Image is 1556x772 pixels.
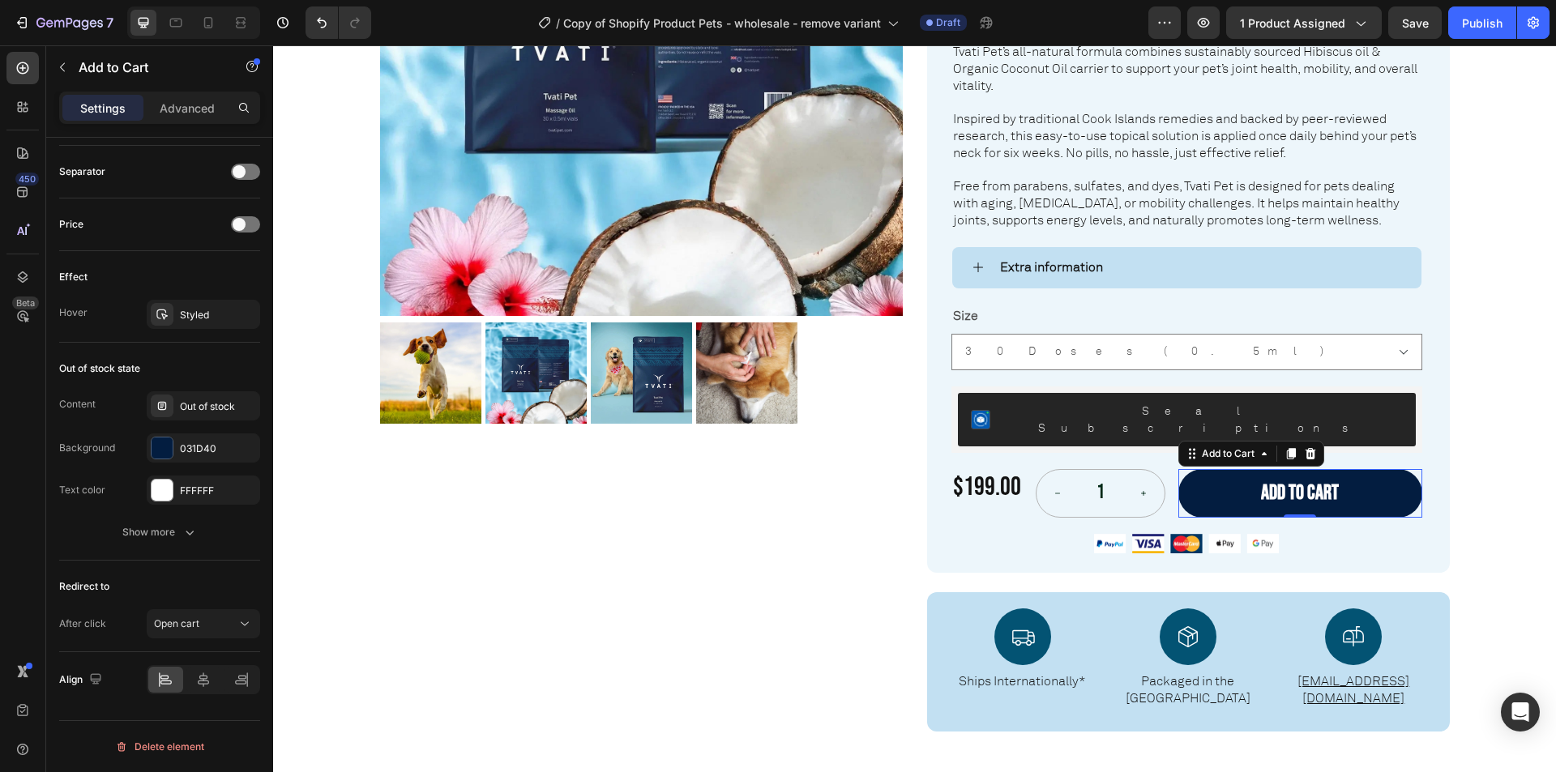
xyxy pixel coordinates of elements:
[6,6,121,39] button: 7
[15,173,39,186] div: 450
[306,6,371,39] div: Undo/Redo
[1501,693,1540,731] div: Open Intercom Messenger
[556,15,560,32] span: /
[1388,6,1442,39] button: Save
[107,277,208,378] img: Natural Pet Ointment for Joint - Tvati Pet Product
[59,164,105,179] div: Separator
[685,348,1143,401] button: Seal Subscriptions
[122,524,198,540] div: Show more
[180,399,256,414] div: Out of stock
[273,45,1556,772] iframe: Design area
[678,424,750,461] div: $199.00
[905,424,1149,473] button: Add to cart
[59,483,105,497] div: Text color
[59,518,260,547] button: Show more
[936,15,960,30] span: Draft
[59,397,96,412] div: Content
[160,100,215,117] p: Advanced
[115,737,204,757] div: Delete element
[318,277,419,378] img: Natural Pet Ointment for Joint - Tvati Pet Product
[988,435,1066,462] div: Add to cart
[1448,6,1516,39] button: Publish
[106,13,113,32] p: 7
[59,270,88,284] div: Effect
[59,669,105,691] div: Align
[59,734,260,760] button: Delete element
[59,616,106,631] div: After click
[1462,15,1503,32] div: Publish
[925,401,985,416] div: Add to Cart
[212,277,314,378] img: Natural Pet Ointment for Joint - Tvati Pet Product
[423,277,524,378] img: Pet Using Tvati Product
[59,441,115,455] div: Background
[763,424,806,471] button: decrement
[180,484,256,498] div: FFFFFF
[678,259,707,282] legend: Size
[59,305,88,320] div: Hover
[80,100,126,117] p: Settings
[672,628,827,645] p: Ships Internationally*
[1240,15,1345,32] span: 1 product assigned
[1226,6,1382,39] button: 1 product assigned
[698,365,717,384] img: SealSubscriptions.png
[180,441,256,456] div: 031D40
[147,609,260,638] button: Open cart
[79,58,216,77] p: Add to Cart
[59,361,140,376] div: Out of stock state
[727,214,830,230] strong: Extra information
[154,617,199,629] span: Open cart
[59,217,83,232] div: Price
[12,296,39,309] div: Beta
[821,488,1006,508] img: 495611768014373769-47762bdc-c92b-46d1-973d-50401e2847fe.png
[59,579,109,594] div: Redirect to
[849,424,891,471] button: increment
[563,15,881,32] span: Copy of Shopify Product Pets - wholesale - remove variant
[1402,16,1429,30] span: Save
[730,357,1130,391] div: Seal Subscriptions
[806,424,849,471] input: quantity
[180,308,256,322] div: Styled
[837,628,993,662] p: Packaged in the [GEOGRAPHIC_DATA]
[1024,628,1136,661] a: [EMAIL_ADDRESS][DOMAIN_NAME]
